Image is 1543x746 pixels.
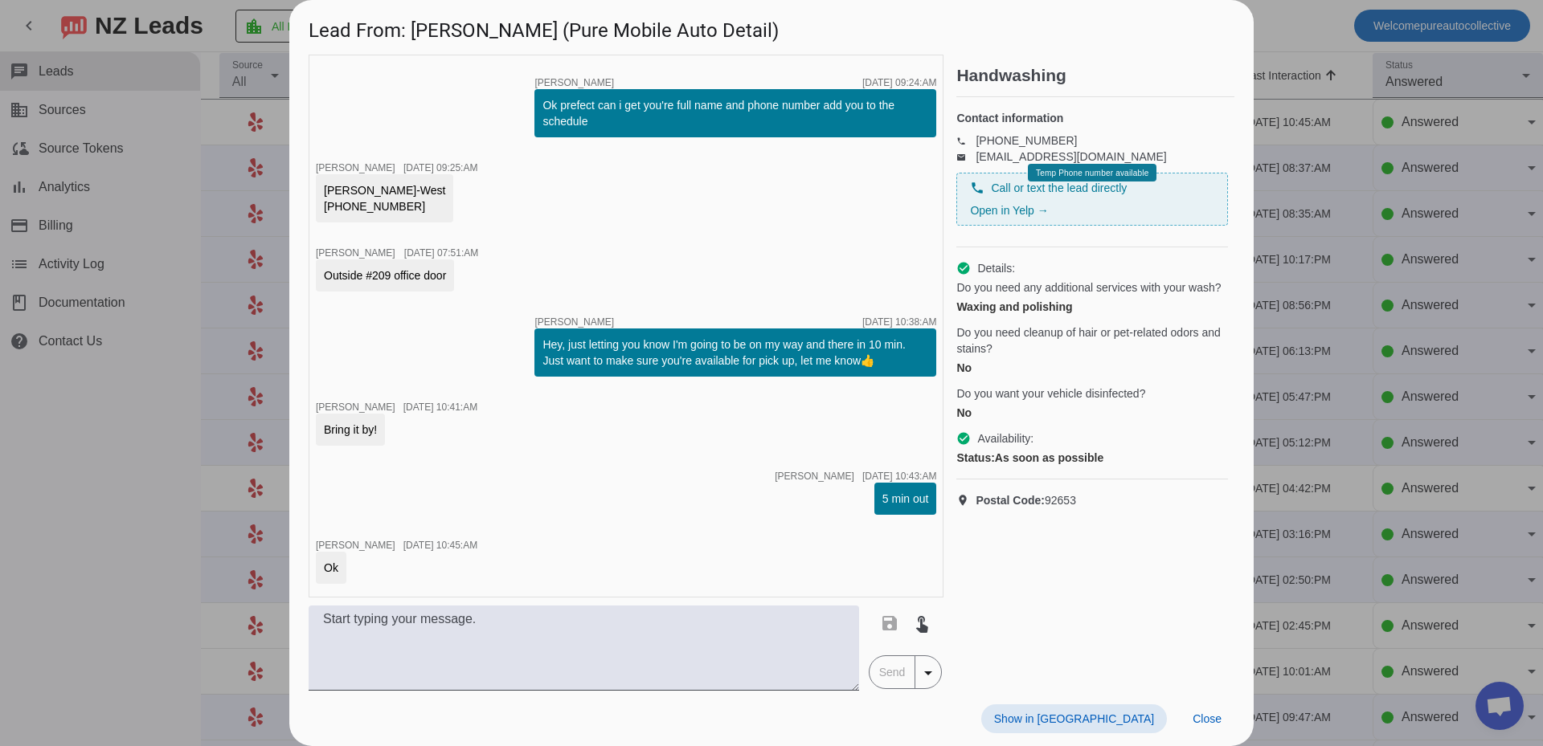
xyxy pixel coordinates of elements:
[956,324,1228,357] span: Do you need cleanup of hair or pet-related odors and stains?
[862,471,936,481] div: [DATE] 10:43:AM
[956,451,994,464] strong: Status:
[542,97,928,129] div: Ok prefect can i get you're full name and phone number add you to the schedule
[862,317,936,327] div: [DATE] 10:38:AM
[324,560,338,576] div: Ok
[1180,704,1234,733] button: Close
[534,317,614,327] span: [PERSON_NAME]
[316,540,395,551] span: [PERSON_NAME]
[403,402,477,412] div: [DATE] 10:41:AM
[912,614,931,633] mat-icon: touch_app
[862,78,936,88] div: [DATE] 09:24:AM
[970,181,984,195] mat-icon: phone
[316,247,395,259] span: [PERSON_NAME]
[1036,169,1148,177] span: Temp Phone number available
[956,153,976,161] mat-icon: email
[976,492,1076,508] span: 92653
[324,267,446,283] div: Outside #209 office door
[956,450,1228,466] div: As soon as possible
[976,150,1166,163] a: [EMAIL_ADDRESS][DOMAIN_NAME]
[991,180,1127,196] span: Call or text the lead directly
[970,204,1048,217] a: Open in Yelp →
[977,260,1015,276] span: Details:
[956,261,971,275] mat-icon: check_circle
[956,405,1228,421] div: No
[976,134,1077,147] a: [PHONE_NUMBER]
[534,78,614,88] span: [PERSON_NAME]
[994,712,1154,725] span: Show in [GEOGRAPHIC_DATA]
[542,336,928,369] div: Hey, just letting you know I'm going to be on my way and there in 10 min. Just want to make sure ...
[1193,712,1222,725] span: Close
[404,248,478,258] div: [DATE] 07:51:AM
[324,182,445,214] div: [PERSON_NAME]-West [PHONE_NUMBER]
[956,67,1234,84] h2: Handwashing
[775,471,854,481] span: [PERSON_NAME]
[882,491,929,507] div: 5 min out
[324,422,377,438] div: Bring it by!
[981,704,1167,733] button: Show in [GEOGRAPHIC_DATA]
[956,431,971,446] mat-icon: check_circle
[956,360,1228,376] div: No
[956,110,1228,126] h4: Contact information
[956,137,976,145] mat-icon: phone
[976,494,1045,507] strong: Postal Code:
[403,540,477,550] div: [DATE] 10:45:AM
[403,163,477,173] div: [DATE] 09:25:AM
[316,162,395,173] span: [PERSON_NAME]
[977,430,1033,446] span: Availability:
[956,279,1221,296] span: Do you need any additional services with your wash?
[956,385,1145,402] span: Do you want your vehicle disinfected?
[316,402,395,413] span: [PERSON_NAME]
[956,299,1228,315] div: Waxing and polishing
[956,494,976,507] mat-icon: location_on
[919,663,938,683] mat-icon: arrow_drop_down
